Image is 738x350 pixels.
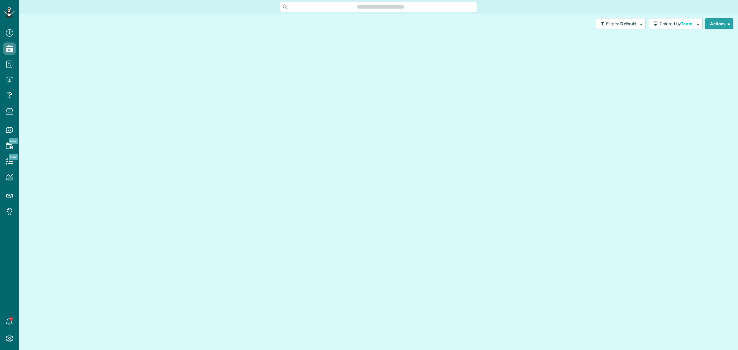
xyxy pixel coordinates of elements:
[705,18,733,29] button: Actions
[596,18,646,29] button: Filters: Default
[649,18,703,29] button: Colored byTeam
[9,138,18,144] span: New
[660,21,695,26] span: Colored by
[681,21,693,26] span: Team
[9,154,18,160] span: New
[606,21,619,26] span: Filters:
[593,18,646,29] a: Filters: Default
[363,4,398,10] span: Search ZenMaid…
[620,21,637,26] span: Default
